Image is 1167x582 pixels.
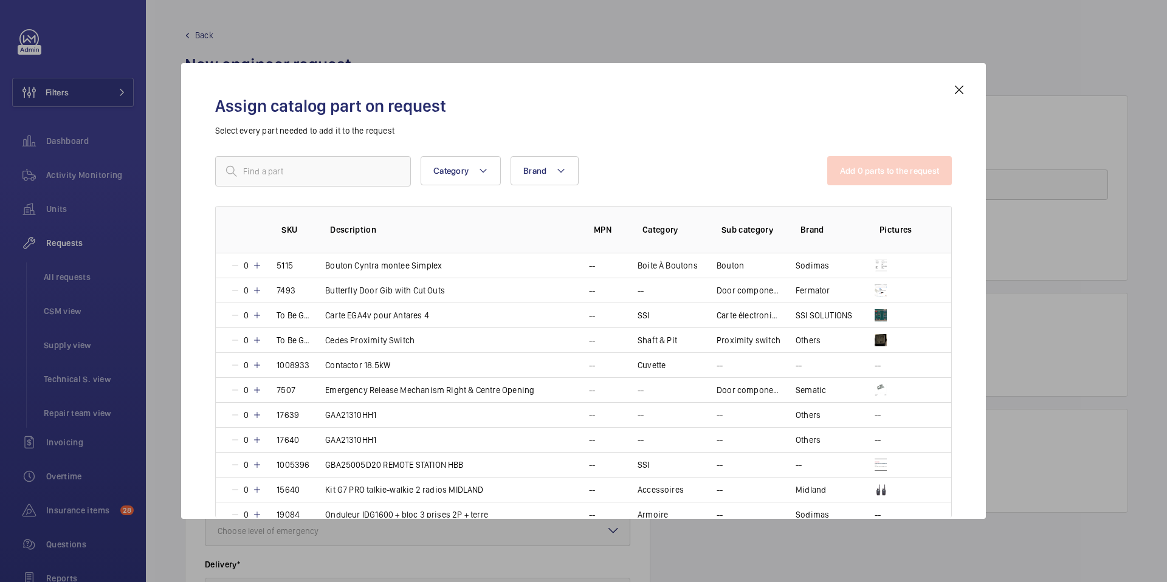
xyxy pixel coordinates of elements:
[277,309,311,321] p: To Be Generated
[240,508,252,521] p: 0
[215,95,952,117] h2: Assign catalog part on request
[717,434,723,446] p: --
[796,434,821,446] p: Others
[796,508,829,521] p: Sodimas
[875,409,881,421] p: --
[240,359,252,371] p: 0
[717,309,781,321] p: Carte électronique
[325,259,442,272] p: Bouton Cyntra montee Simplex
[589,508,595,521] p: --
[721,224,781,236] p: Sub category
[240,484,252,496] p: 0
[796,484,826,496] p: Midland
[796,284,830,296] p: Fermator
[638,359,666,371] p: Cuvette
[240,409,252,421] p: 0
[325,409,376,421] p: GAA21310HH1
[638,484,684,496] p: Accessoires
[638,334,677,346] p: Shaft & Pit
[240,309,252,321] p: 0
[277,484,300,496] p: 15640
[875,309,887,321] img: CJZ0Zc2bG8man2BcogYjG4QBt03muVoJM3XzIlbM4XRvMfr7.png
[277,359,309,371] p: 1008933
[875,484,887,496] img: kk3TmbOYGquXUPLvN6SdosqAc-8_aV5Jaaivo0a5V83nLE68.png
[717,508,723,521] p: --
[240,434,252,446] p: 0
[325,484,483,496] p: Kit G7 PRO talkie-walkie 2 radios MIDLAND
[281,224,311,236] p: SKU
[277,459,309,471] p: 1005396
[277,334,311,346] p: To Be Generated
[594,224,623,236] p: MPN
[800,224,860,236] p: Brand
[325,284,445,296] p: Butterfly Door Gib with Cut Outs
[796,334,821,346] p: Others
[523,166,546,176] span: Brand
[240,259,252,272] p: 0
[880,224,927,236] p: Pictures
[325,434,376,446] p: GAA21310HH1
[325,309,429,321] p: Carte EGA4v pour Antares 4
[240,284,252,296] p: 0
[638,309,650,321] p: SSI
[215,156,411,187] input: Find a part
[875,508,881,521] p: --
[277,384,295,396] p: 7507
[589,309,595,321] p: --
[240,384,252,396] p: 0
[717,259,744,272] p: Bouton
[717,334,780,346] p: Proximity switch
[277,508,300,521] p: 19084
[827,156,952,185] button: Add 0 parts to the request
[875,284,887,296] img: 5O8BYpR-rheKcKMWv498QdRmVVCFLkcR-0rVq8VlFK5iaEb5.png
[240,334,252,346] p: 0
[796,309,852,321] p: SSI SOLUTIONS
[589,459,595,471] p: --
[875,259,887,272] img: g3a49nfdYcSuQfseZNAG9Il-olRDJnLUGo71PhoUjj9uzZrS.png
[796,459,802,471] p: --
[589,284,595,296] p: --
[589,334,595,346] p: --
[796,384,826,396] p: Sematic
[638,284,644,296] p: --
[796,259,829,272] p: Sodimas
[875,334,887,346] img: h6SP9JDxqz0TF0uNc_qScYnGn9iDrft9w6giWp_-A4GSVAru.png
[511,156,579,185] button: Brand
[638,434,644,446] p: --
[277,284,295,296] p: 7493
[717,284,781,296] p: Door components
[638,384,644,396] p: --
[330,224,574,236] p: Description
[875,434,881,446] p: --
[796,359,802,371] p: --
[717,459,723,471] p: --
[325,459,463,471] p: GBA25005D20 REMOTE STATION HBB
[796,409,821,421] p: Others
[325,384,534,396] p: Emergency Release Mechanism Right & Centre Opening
[717,384,781,396] p: Door components
[589,434,595,446] p: --
[433,166,469,176] span: Category
[277,409,299,421] p: 17639
[717,409,723,421] p: --
[325,359,390,371] p: Contactor 18.5kW
[325,334,415,346] p: Cedes Proximity Switch
[277,434,299,446] p: 17640
[421,156,501,185] button: Category
[589,409,595,421] p: --
[325,508,488,521] p: Onduleur IDG1600 + bloc 3 prises 2P + terre
[642,224,702,236] p: Category
[589,259,595,272] p: --
[277,259,293,272] p: 5115
[215,125,952,137] p: Select every part needed to add it to the request
[240,459,252,471] p: 0
[638,459,650,471] p: SSI
[717,359,723,371] p: --
[638,409,644,421] p: --
[638,508,668,521] p: Armoire
[589,359,595,371] p: --
[717,484,723,496] p: --
[638,259,698,272] p: Boite À Boutons
[589,384,595,396] p: --
[589,484,595,496] p: --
